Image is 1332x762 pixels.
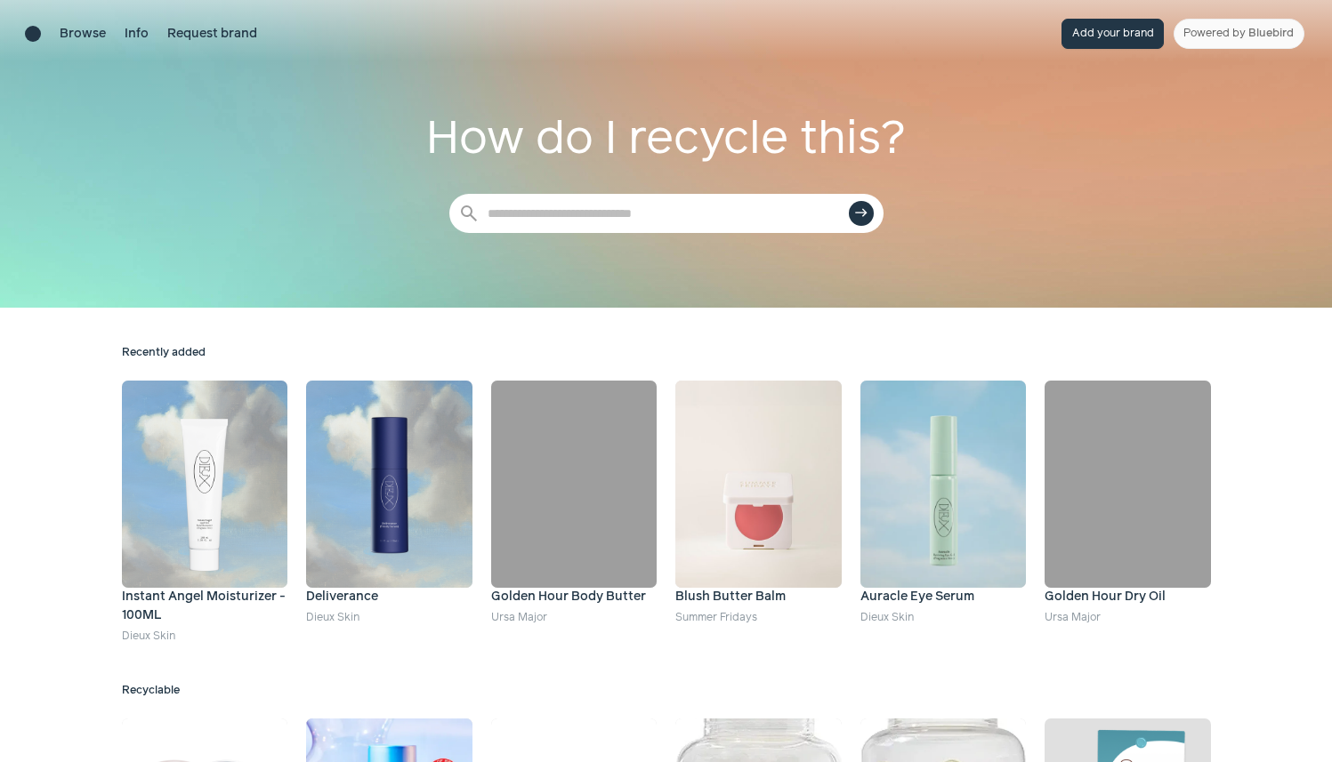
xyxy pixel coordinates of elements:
img: Auracle Eye Serum [860,381,1027,588]
button: Add your brand [1062,19,1164,49]
a: Info [125,25,149,44]
a: Request brand [167,25,257,44]
a: Brand directory home [25,26,41,42]
h2: Recently added [122,345,1211,361]
a: Ursa Major [1045,612,1101,623]
a: Ursa Major [491,612,547,623]
a: Golden Hour Body Butter Golden Hour Body Butter [491,381,658,606]
h4: Instant Angel Moisturizer - 100ML [122,588,288,625]
a: Golden Hour Dry Oil Golden Hour Dry Oil [1045,381,1211,606]
span: Bluebird [1248,28,1294,39]
h2: Recyclable [122,683,1211,699]
button: east [849,201,874,226]
a: Instant Angel Moisturizer - 100ML Instant Angel Moisturizer - 100ML [122,381,288,625]
span: east [854,206,868,221]
a: Summer Fridays [675,612,757,623]
a: Browse [60,25,106,44]
h4: Golden Hour Body Butter [491,588,658,606]
h4: Golden Hour Dry Oil [1045,588,1211,606]
h4: Deliverance [306,588,472,606]
a: Dieux Skin [122,630,175,642]
a: Dieux Skin [306,612,359,623]
h4: Blush Butter Balm [675,588,842,606]
h4: Auracle Eye Serum [860,588,1027,606]
a: Powered by Bluebird [1174,19,1304,49]
a: Dieux Skin [860,612,914,623]
a: Auracle Eye Serum Auracle Eye Serum [860,381,1027,606]
h1: How do I recycle this? [424,105,908,175]
span: search [458,203,480,224]
a: Deliverance Deliverance [306,381,472,606]
img: Deliverance [306,381,472,588]
img: Blush Butter Balm [675,381,842,588]
a: Blush Butter Balm Blush Butter Balm [675,381,842,606]
img: Instant Angel Moisturizer - 100ML [122,381,288,588]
